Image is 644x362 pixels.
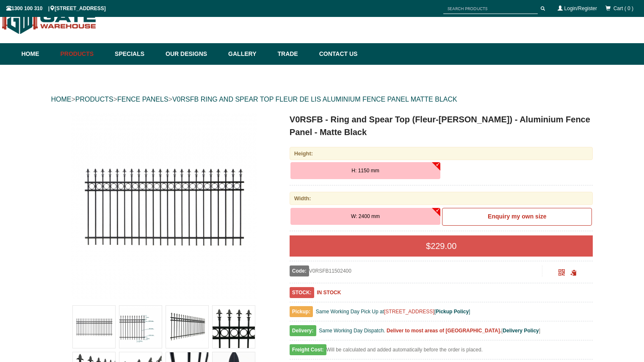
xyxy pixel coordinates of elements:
span: Code: [290,265,309,276]
span: W: 2400 mm [351,213,380,219]
div: > > > [51,86,593,113]
img: V0RSFB - Ring and Spear Top (Fleur-de-lis) - Aluminium Fence Panel - Matte Black [73,306,115,348]
a: PRODUCTS [75,96,113,103]
button: H: 1150 mm [290,162,440,179]
a: Click to enlarge and scan to share. [558,271,565,276]
a: Trade [273,43,315,65]
a: HOME [51,96,72,103]
h1: V0RSFB - Ring and Spear Top (Fleur-[PERSON_NAME]) - Aluminium Fence Panel - Matte Black [290,113,593,138]
div: Width: [290,192,593,205]
img: V0RSFB - Ring and Spear Top (Fleur-de-lis) - Aluminium Fence Panel - Matte Black - H: 1150 mm W: ... [71,113,257,299]
a: Gallery [224,43,273,65]
span: Same Working Day Dispatch. [319,328,385,334]
a: Login/Register [564,6,597,11]
a: Specials [111,43,161,65]
span: Freight Cost: [290,344,326,355]
div: $ [290,235,593,257]
img: V0RSFB - Ring and Spear Top (Fleur-de-lis) - Aluminium Fence Panel - Matte Black [119,306,162,348]
a: Home [22,43,56,65]
span: STOCK: [290,287,314,298]
span: Delivery: [290,325,316,336]
a: V0RSFB RING AND SPEAR TOP FLEUR DE LIS ALUMINIUM FENCE PANEL MATTE BLACK [172,96,457,103]
img: V0RSFB - Ring and Spear Top (Fleur-de-lis) - Aluminium Fence Panel - Matte Black [166,306,208,348]
input: SEARCH PRODUCTS [443,3,538,14]
a: Products [56,43,111,65]
div: V0RSFB11502400 [290,265,542,276]
a: [STREET_ADDRESS] [384,309,434,315]
span: Pickup: [290,306,313,317]
img: V0RSFB - Ring and Spear Top (Fleur-de-lis) - Aluminium Fence Panel - Matte Black [213,306,255,348]
span: Same Working Day Pick Up at [ ] [316,309,470,315]
div: Height: [290,147,593,160]
span: Cart ( 0 ) [614,6,633,11]
span: 229.00 [431,241,456,251]
span: 1300 100 310 | [STREET_ADDRESS] [6,6,106,11]
a: V0RSFB - Ring and Spear Top (Fleur-de-lis) - Aluminium Fence Panel - Matte Black - H: 1150 mm W: ... [52,113,276,299]
a: Pickup Policy [436,309,469,315]
button: W: 2400 mm [290,208,440,225]
span: H: 1150 mm [351,168,379,174]
a: FENCE PANELS [117,96,169,103]
b: Deliver to most areas of [GEOGRAPHIC_DATA]. [387,328,501,334]
a: Contact Us [315,43,358,65]
a: Our Designs [161,43,224,65]
b: IN STOCK [317,290,341,296]
a: Delivery Policy [503,328,539,334]
div: [ ] [290,326,593,340]
b: Enquiry my own size [488,213,546,220]
span: Click to copy the URL [570,270,577,276]
div: Will be calculated and added automatically before the order is placed. [290,345,593,359]
a: Enquiry my own size [442,208,592,226]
